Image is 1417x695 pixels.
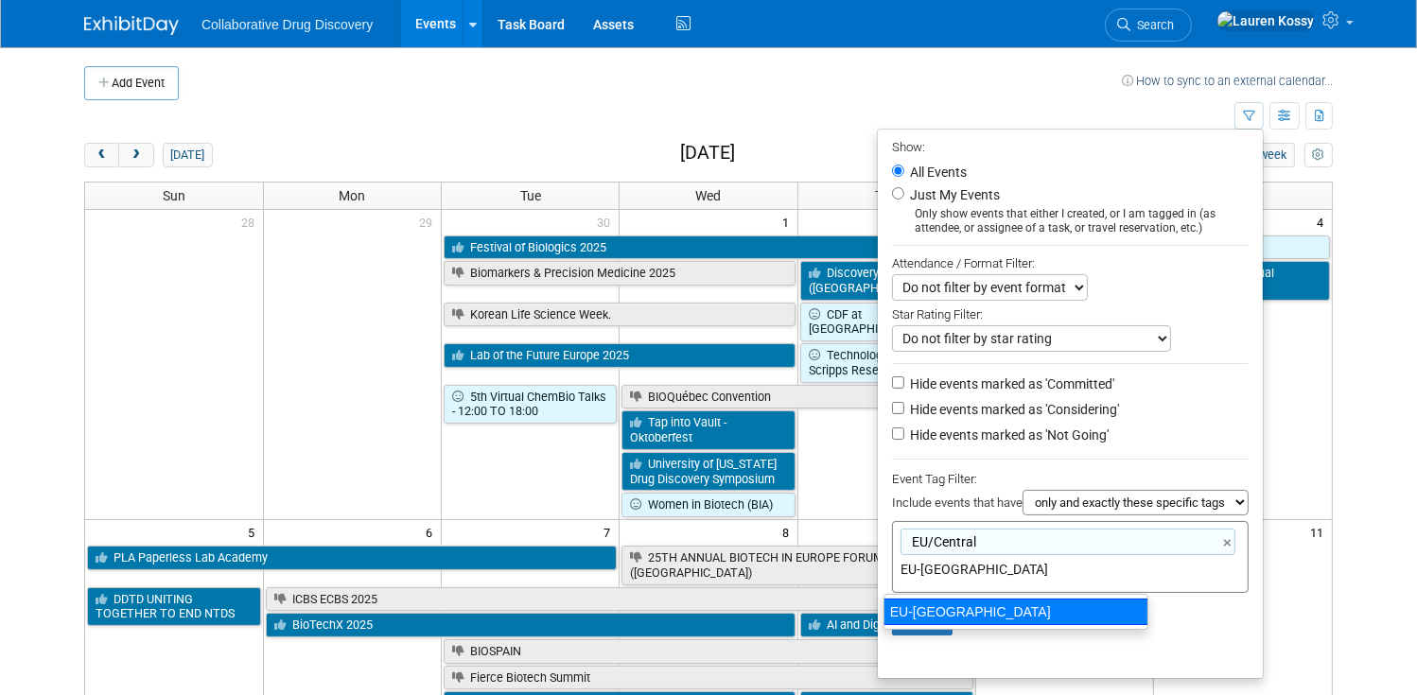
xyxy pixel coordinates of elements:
a: BIOSPAIN [444,639,973,664]
div: Event Tag Filter: [892,468,1249,490]
span: 6 [424,520,441,544]
label: All Events [906,165,967,179]
span: Search [1130,18,1174,32]
span: EU/Central [908,532,976,551]
div: Attendance / Format Filter: [892,252,1249,274]
label: Hide events marked as 'Committed' [906,374,1114,393]
button: Add Event [84,66,179,100]
span: 5 [246,520,263,544]
img: ExhibitDay [84,16,179,35]
button: week [1251,143,1295,167]
input: Type tag and hit enter [901,560,1165,579]
a: 25TH ANNUAL BIOTECH IN EUROPE FORUM ([GEOGRAPHIC_DATA]) [621,546,973,584]
a: Festival of Biologics 2025 [444,235,973,260]
span: Collaborative Drug Discovery [201,17,373,32]
a: Biomarkers & Precision Medicine 2025 [444,261,796,286]
a: Search [1105,9,1192,42]
div: Star Rating Filter: [892,301,1249,325]
a: Technology Summit at Scripps Research [800,343,973,382]
a: How to sync to an external calendar... [1122,74,1333,88]
span: 8 [780,520,797,544]
span: Wed [695,188,721,203]
button: [DATE] [163,143,213,167]
a: AI and Digital Biology Symposium (ISSCR) [800,613,1152,637]
span: 30 [595,210,619,234]
h2: [DATE] [680,143,735,164]
span: 11 [1308,520,1332,544]
button: next [118,143,153,167]
div: EU-[GEOGRAPHIC_DATA] [883,599,1148,625]
a: BIOQuébec Convention [621,385,1151,409]
a: Women in Biotech (BIA) [621,493,795,517]
button: prev [84,143,119,167]
a: Korean Life Science Week. [444,303,796,327]
button: myCustomButton [1304,143,1333,167]
span: Mon [339,188,365,203]
a: CDF at [GEOGRAPHIC_DATA] [800,303,973,341]
span: Thu [875,188,898,203]
span: 4 [1315,210,1332,234]
a: Tap into Vault - Oktoberfest [621,410,795,449]
label: Just My Events [906,185,1000,204]
i: Personalize Calendar [1312,149,1324,162]
a: Discovery & Development/ Drug Discovery US ([GEOGRAPHIC_DATA])2025 [800,261,1152,300]
a: PLA Paperless Lab Academy [87,546,617,570]
a: BioTechX 2025 [266,613,796,637]
a: Fierce Biotech Summit [444,666,973,690]
span: 28 [239,210,263,234]
label: Hide events marked as 'Considering' [906,400,1119,419]
span: Tue [520,188,541,203]
a: University of [US_STATE] Drug Discovery Symposium [621,452,795,491]
div: Show: [892,134,1249,158]
div: Only show events that either I created, or I am tagged in (as attendee, or assignee of a task, or... [892,207,1249,235]
span: 29 [417,210,441,234]
label: Hide events marked as 'Not Going' [906,426,1109,444]
span: Sun [163,188,185,203]
div: Include events that have [892,490,1249,521]
a: 5th Virtual ChemBio Talks - 12:00 TO 18:00 [444,385,617,424]
a: ICBS ECBS 2025 [266,587,973,612]
a: DDTD UNITING TOGETHER TO END NTDS [87,587,261,626]
span: 7 [602,520,619,544]
img: Lauren Kossy [1216,10,1315,31]
a: Lab of the Future Europe 2025 [444,343,796,368]
span: 1 [780,210,797,234]
a: × [1223,532,1235,554]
